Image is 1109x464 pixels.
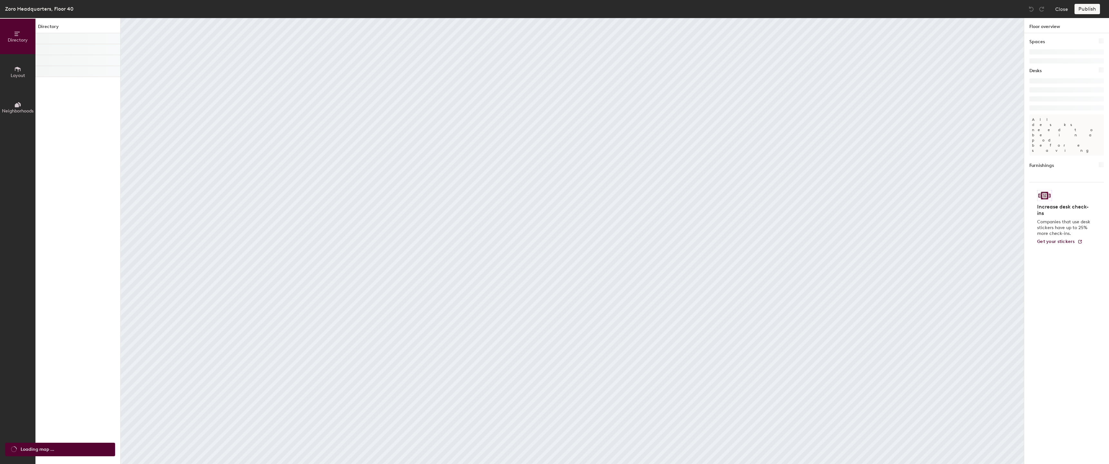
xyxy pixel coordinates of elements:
[8,37,28,43] span: Directory
[1055,4,1068,14] button: Close
[5,5,74,13] div: Zoro Headquarters, Floor 40
[1037,204,1092,217] h4: Increase desk check-ins
[1029,162,1054,169] h1: Furnishings
[1037,190,1052,201] img: Sticker logo
[1037,239,1075,244] span: Get your stickers
[1028,6,1035,12] img: Undo
[35,23,120,33] h1: Directory
[21,446,54,453] span: Loading map ...
[1037,239,1083,245] a: Get your stickers
[2,108,34,114] span: Neighborhoods
[1029,67,1042,74] h1: Desks
[11,73,25,78] span: Layout
[1029,114,1104,156] p: All desks need to be in a pod before saving
[1024,18,1109,33] h1: Floor overview
[1029,38,1045,45] h1: Spaces
[121,18,1024,464] canvas: Map
[1037,219,1092,237] p: Companies that use desk stickers have up to 25% more check-ins.
[1038,6,1045,12] img: Redo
